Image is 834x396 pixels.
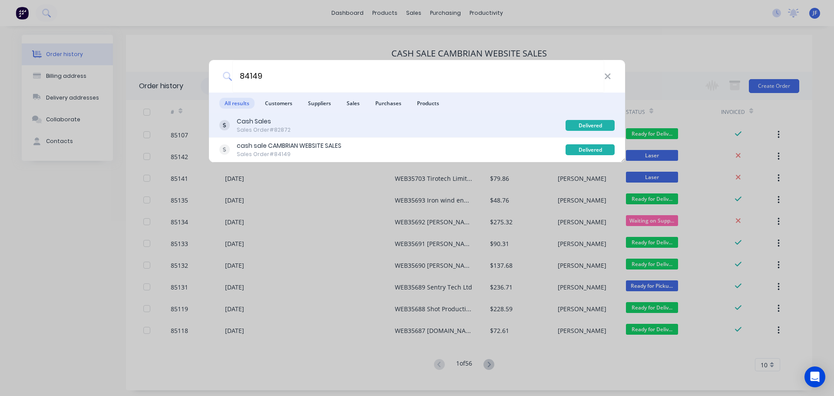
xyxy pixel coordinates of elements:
div: Cash Sales [237,117,291,126]
div: Sales Order #82872 [237,126,291,134]
div: cash sale CAMBRIAN WEBSITE SALES [237,141,341,150]
input: Start typing a customer or supplier name to create a new order... [232,60,604,93]
span: Customers [260,98,298,109]
span: Products [412,98,444,109]
span: All results [219,98,255,109]
div: Sales Order #84149 [237,150,341,158]
span: Suppliers [303,98,336,109]
span: Purchases [370,98,407,109]
div: Delivered [566,120,615,131]
span: Sales [341,98,365,109]
div: Open Intercom Messenger [804,366,825,387]
div: Delivered [566,144,615,155]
